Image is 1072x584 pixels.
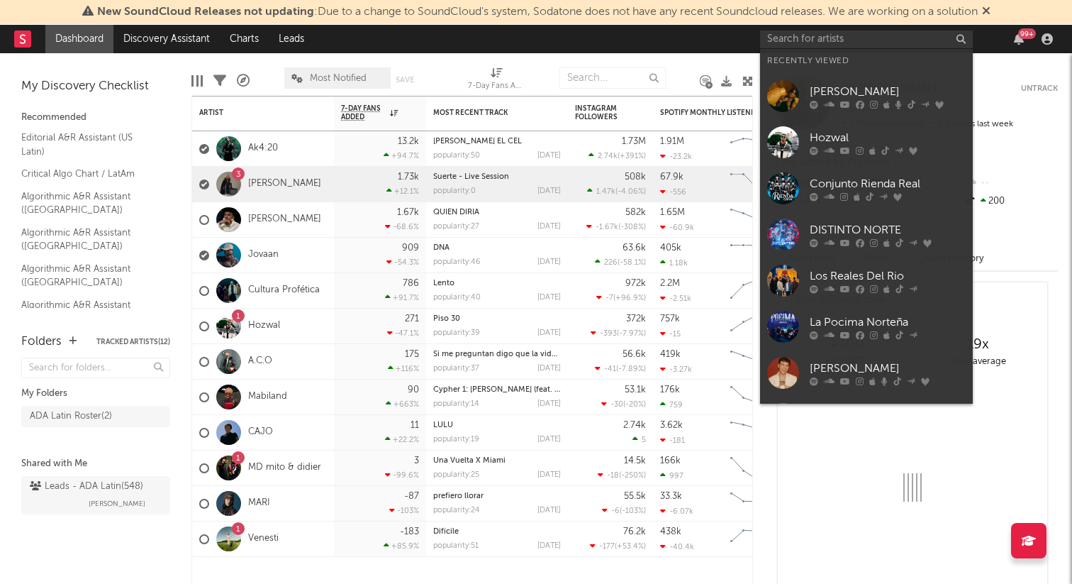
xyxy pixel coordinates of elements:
div: 67.9k [660,172,683,182]
div: 909 [402,243,419,253]
div: Lento [433,280,561,287]
div: Most Recent Track [433,109,540,117]
div: Si me preguntan digo que la vida es corta [433,351,561,358]
span: -58.1 % [620,259,644,267]
span: Dismiss [982,6,990,18]
a: Leads [269,25,314,53]
div: 972k [625,279,646,288]
div: 405k [660,243,681,253]
a: [PERSON_NAME] [248,214,321,226]
div: 3.62k [660,421,683,430]
a: Algorithmic A&R Assistant ([GEOGRAPHIC_DATA]) [21,261,156,290]
div: [DATE] [537,436,561,443]
div: 56.6k [622,350,646,359]
div: +85.9 % [384,541,419,551]
div: -60.9k [660,223,694,232]
div: 13.2k [398,137,419,146]
div: 786 [403,279,419,288]
a: Suerte - Live Session [433,173,509,181]
div: Filters [213,60,226,101]
span: -41 [604,365,616,373]
a: [PERSON_NAME] [760,73,973,119]
a: prefiero llorar [433,492,484,500]
div: 7-Day Fans Added (7-Day Fans Added) [468,78,525,95]
div: 997 [660,471,683,480]
div: 1.65M [660,208,685,217]
div: popularity: 46 [433,258,481,266]
a: Dashboard [45,25,113,53]
div: 55.5k [624,492,646,501]
div: 1.73M [622,137,646,146]
a: Jovaan [248,249,279,261]
span: 2.74k [598,153,618,160]
a: Hozwal [248,320,280,332]
div: [DATE] [537,294,561,302]
span: -20 % [625,401,644,409]
input: Search for artists [760,31,973,48]
span: 7-Day Fans Added [341,104,386,121]
div: popularity: 40 [433,294,481,302]
svg: Chart title [724,309,788,344]
div: -3.27k [660,365,692,374]
div: 19 x [912,336,1044,353]
div: ( ) [591,329,646,338]
a: CAJO [248,426,273,439]
a: Lento [433,280,454,287]
a: Cypher 1: [PERSON_NAME] (feat. [PERSON_NAME]) [433,386,618,394]
svg: Chart title [724,522,788,557]
a: Algorithmic A&R Assistant ([GEOGRAPHIC_DATA]) [21,297,156,326]
div: -87 [404,492,419,501]
div: ADA Latin Roster ( 2 ) [30,408,112,425]
div: Hozwal [810,129,966,146]
span: -103 % [622,507,644,515]
svg: Chart title [724,344,788,380]
div: 1.73k [398,172,419,182]
svg: Chart title [724,238,788,273]
a: ADA Latin Roster(2) [21,406,170,427]
span: -7.89 % [618,365,644,373]
span: -18 [607,472,619,480]
div: [DATE] [537,542,561,550]
div: A&R Pipeline [237,60,250,101]
span: -7.97 % [619,330,644,338]
span: -393 [600,330,617,338]
svg: Chart title [724,273,788,309]
span: [PERSON_NAME] [89,495,145,512]
span: +391 % [620,153,644,160]
div: 90 [408,385,419,395]
div: 175 [405,350,419,359]
div: 271 [405,314,419,324]
div: Difícile [433,528,561,536]
a: Ak4:20 [248,143,278,155]
div: 7-Day Fans Added (7-Day Fans Added) [468,60,525,101]
div: [DATE] [537,223,561,231]
div: [PERSON_NAME] [810,360,966,377]
a: MARI [248,497,270,509]
div: ( ) [601,400,646,409]
div: 76.2k [623,527,646,536]
button: 99+ [1014,33,1024,45]
div: Suerte - Live Session [433,173,561,181]
div: prefiero llorar [433,492,561,500]
div: Recently Viewed [767,53,966,70]
a: Una Vuelta X Miami [433,457,506,465]
div: QUIEN DIRIA [433,209,561,216]
div: ( ) [586,222,646,231]
svg: Chart title [724,380,788,415]
a: Charts [220,25,269,53]
div: daily average [912,353,1044,370]
span: -7 [605,294,613,302]
div: popularity: 14 [433,400,479,408]
div: [DATE] [537,152,561,160]
input: Search... [559,67,666,89]
div: +91.7 % [385,293,419,302]
div: 11 [411,421,419,430]
span: -6 [611,507,620,515]
a: [PERSON_NAME] EL CEL [433,138,522,145]
span: : Due to a change to SoundCloud's system, Sodatone does not have any recent Soundcloud releases. ... [97,6,978,18]
a: A.C.O [248,356,272,368]
a: Editorial A&R Assistant (US Latin) [21,130,156,159]
div: [DATE] [537,365,561,373]
div: -47.1 % [387,329,419,338]
div: Shared with Me [21,456,170,473]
